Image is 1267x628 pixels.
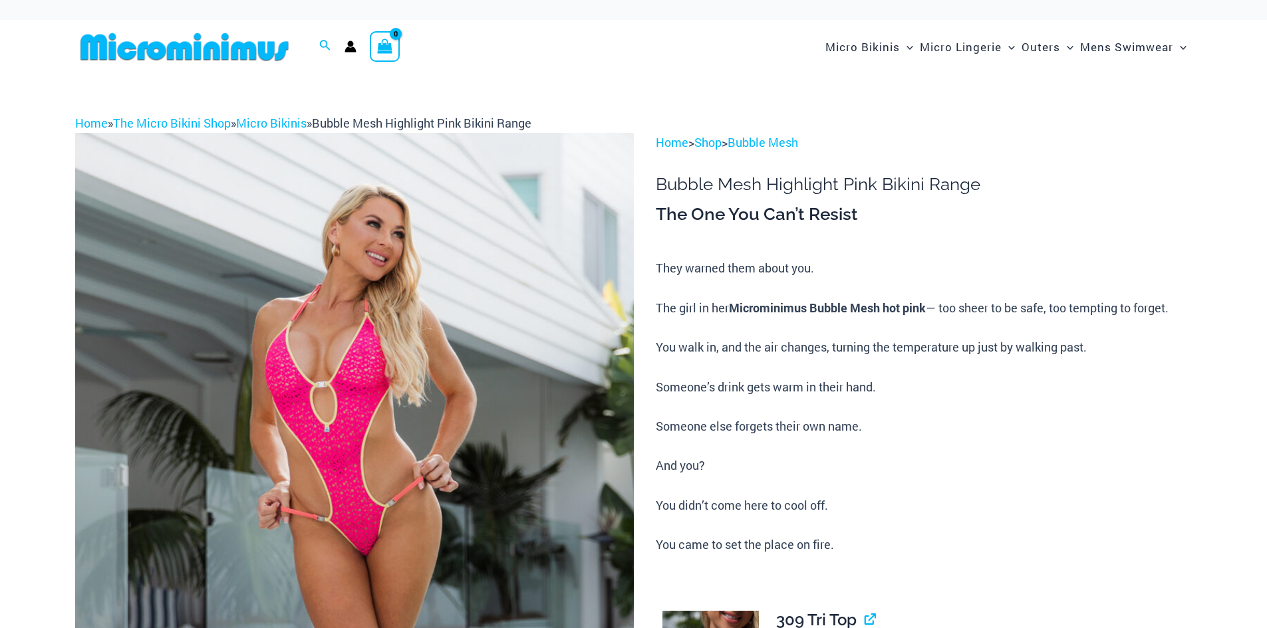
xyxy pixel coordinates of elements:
[236,115,307,131] a: Micro Bikinis
[75,115,108,131] a: Home
[825,30,900,64] span: Micro Bikinis
[656,133,1192,153] p: > >
[656,134,688,150] a: Home
[1022,30,1060,64] span: Outers
[920,30,1002,64] span: Micro Lingerie
[1060,30,1073,64] span: Menu Toggle
[820,25,1193,69] nav: Site Navigation
[694,134,722,150] a: Shop
[75,115,531,131] span: » » »
[345,41,356,52] a: Account icon link
[916,27,1018,67] a: Micro LingerieMenu ToggleMenu Toggle
[728,134,798,150] a: Bubble Mesh
[1080,30,1173,64] span: Mens Swimwear
[1018,27,1077,67] a: OutersMenu ToggleMenu Toggle
[75,32,294,62] img: MM SHOP LOGO FLAT
[656,203,1192,226] h3: The One You Can’t Resist
[822,27,916,67] a: Micro BikinisMenu ToggleMenu Toggle
[319,38,331,55] a: Search icon link
[656,174,1192,195] h1: Bubble Mesh Highlight Pink Bikini Range
[370,31,400,62] a: View Shopping Cart, empty
[1077,27,1190,67] a: Mens SwimwearMenu ToggleMenu Toggle
[312,115,531,131] span: Bubble Mesh Highlight Pink Bikini Range
[900,30,913,64] span: Menu Toggle
[113,115,231,131] a: The Micro Bikini Shop
[1173,30,1187,64] span: Menu Toggle
[729,300,926,316] b: Microminimus Bubble Mesh hot pink
[656,259,1192,555] p: They warned them about you. The girl in her — too sheer to be safe, too tempting to forget. You w...
[1002,30,1015,64] span: Menu Toggle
